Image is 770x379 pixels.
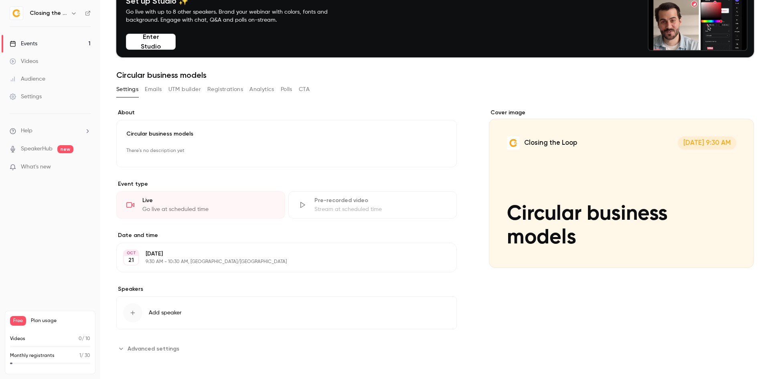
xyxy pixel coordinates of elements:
[116,70,754,80] h1: Circular business models
[116,109,457,117] label: About
[299,83,310,96] button: CTA
[281,83,292,96] button: Polls
[314,205,447,213] div: Stream at scheduled time
[116,231,457,239] label: Date and time
[146,250,414,258] p: [DATE]
[10,40,37,48] div: Events
[314,197,447,205] div: Pre-recorded video
[10,57,38,65] div: Videos
[10,316,26,326] span: Free
[489,109,754,117] label: Cover image
[288,191,457,219] div: Pre-recorded videoStream at scheduled time
[142,197,275,205] div: Live
[21,163,51,171] span: What's new
[116,296,457,329] button: Add speaker
[116,180,457,188] p: Event type
[126,130,447,138] p: Circular business models
[31,318,90,324] span: Plan usage
[79,353,81,358] span: 1
[489,109,754,268] section: Cover image
[30,9,67,17] h6: Closing the Loop
[57,145,73,153] span: new
[10,335,25,343] p: Videos
[168,83,201,96] button: UTM builder
[126,8,346,24] p: Go live with up to 8 other speakers. Brand your webinar with colors, fonts and background. Engage...
[116,191,285,219] div: LiveGo live at scheduled time
[126,34,176,50] button: Enter Studio
[21,127,32,135] span: Help
[142,205,275,213] div: Go live at scheduled time
[10,93,42,101] div: Settings
[21,145,53,153] a: SpeakerHub
[124,250,138,256] div: OCT
[249,83,274,96] button: Analytics
[145,83,162,96] button: Emails
[79,352,90,359] p: / 30
[126,144,447,157] p: There's no description yet
[116,342,184,355] button: Advanced settings
[146,259,414,265] p: 9:30 AM - 10:30 AM, [GEOGRAPHIC_DATA]/[GEOGRAPHIC_DATA]
[79,335,90,343] p: / 10
[128,345,179,353] span: Advanced settings
[116,83,138,96] button: Settings
[10,75,45,83] div: Audience
[10,7,23,20] img: Closing the Loop
[10,127,91,135] li: help-dropdown-opener
[116,285,457,293] label: Speakers
[10,352,55,359] p: Monthly registrants
[116,342,457,355] section: Advanced settings
[149,309,182,317] span: Add speaker
[79,336,82,341] span: 0
[128,256,134,264] p: 21
[207,83,243,96] button: Registrations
